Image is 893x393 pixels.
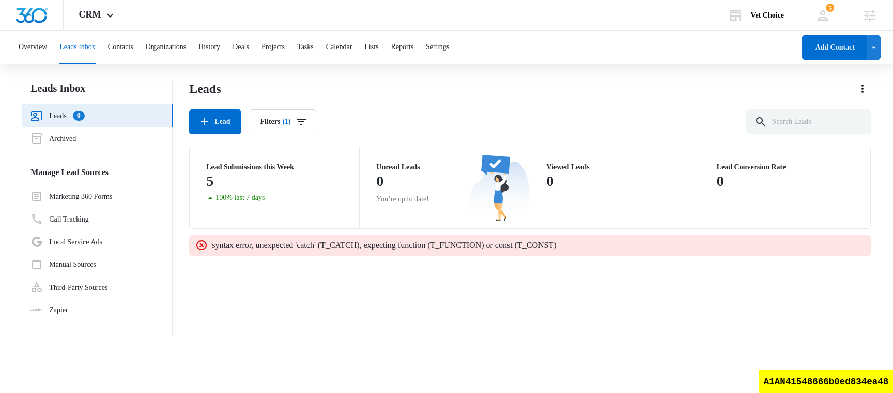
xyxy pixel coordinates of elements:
[250,109,316,134] button: Filters
[30,258,96,271] a: Manual Sources
[717,173,724,190] p: 0
[376,173,383,190] p: 0
[215,194,265,201] p: 100% last 7 days
[30,281,107,293] a: Third-Party Sources
[198,31,220,64] button: History
[759,370,893,393] div: A1AN41548666b0ed834ea48
[30,190,112,202] a: Marketing 360 Forms
[206,164,343,171] p: Lead Submissions this Week
[30,235,102,248] a: Local Service Ads
[376,194,513,205] p: You’re up to date!
[826,4,834,12] span: 5
[717,164,854,171] p: Lead Conversion Rate
[261,31,285,64] button: Projects
[22,81,173,96] h2: Leads Inbox
[364,31,378,64] button: Lists
[79,9,101,20] span: CRM
[30,213,89,225] a: Call Tracking
[826,4,834,12] div: notifications count
[746,109,871,134] input: Search Leads
[19,31,47,64] button: Overview
[146,31,186,64] button: Organizations
[30,305,68,316] a: Zapier
[212,239,556,251] p: syntax error, unexpected 'catch' (T_CATCH), expecting function (T_FUNCTION) or const (T_CONST)
[206,173,213,190] p: 5
[376,164,513,171] p: Unread Leads
[547,173,554,190] p: 0
[189,109,241,134] button: Lead
[854,81,871,97] button: Actions
[547,164,683,171] p: Viewed Leads
[59,31,96,64] button: Leads Inbox
[30,109,84,122] a: Leads0
[282,118,290,125] span: (1)
[189,81,221,97] h1: Leads
[802,35,867,60] button: Add Contact
[297,31,314,64] button: Tasks
[233,31,249,64] button: Deals
[22,166,173,179] h3: Manage Lead Sources
[751,11,784,20] div: account name
[108,31,133,64] button: Contacts
[30,132,76,145] a: Archived
[326,31,352,64] button: Calendar
[426,31,449,64] button: Settings
[391,31,414,64] button: Reports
